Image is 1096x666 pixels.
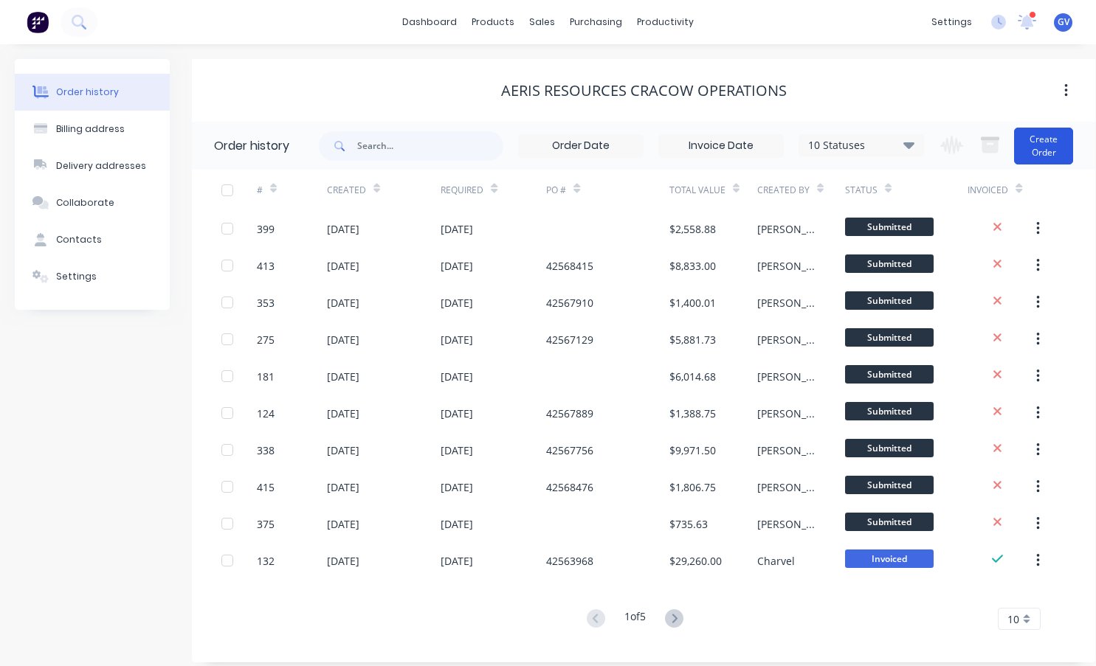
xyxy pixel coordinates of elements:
div: 42567129 [546,332,593,347]
div: [DATE] [441,295,473,311]
div: [DATE] [327,553,359,569]
div: [PERSON_NAME] [757,332,816,347]
div: [PERSON_NAME] [757,406,816,421]
div: [DATE] [327,516,359,532]
button: Delivery addresses [15,148,170,184]
div: [DATE] [327,258,359,274]
div: $9,971.50 [669,443,716,458]
div: Charvel [757,553,795,569]
div: # [257,184,263,197]
div: productivity [630,11,701,33]
div: 42567756 [546,443,593,458]
div: [DATE] [327,332,359,347]
span: Submitted [845,291,934,310]
span: Submitted [845,254,934,273]
div: [DATE] [441,332,473,347]
button: Settings [15,258,170,295]
div: $735.63 [669,516,708,532]
div: 42567889 [546,406,593,421]
div: [DATE] [327,406,359,421]
div: 42563968 [546,553,593,569]
div: Status [845,184,878,197]
div: PO # [546,184,566,197]
span: Submitted [845,439,934,457]
div: 42568415 [546,258,593,274]
div: 42567910 [546,295,593,311]
button: Create Order [1014,128,1073,164]
div: 413 [257,258,275,274]
div: [PERSON_NAME] [757,516,816,532]
button: Contacts [15,221,170,258]
div: [DATE] [441,258,473,274]
div: 275 [257,332,275,347]
div: Total Value [669,170,757,210]
div: $1,388.75 [669,406,716,421]
input: Invoice Date [659,135,783,157]
span: Submitted [845,328,934,347]
div: Required [441,184,483,197]
span: Submitted [845,513,934,531]
div: purchasing [562,11,630,33]
div: $5,881.73 [669,332,716,347]
div: Total Value [669,184,726,197]
button: Collaborate [15,184,170,221]
div: Created [327,170,441,210]
span: GV [1058,15,1069,29]
div: Order history [214,137,289,155]
span: Submitted [845,476,934,494]
div: PO # [546,170,669,210]
div: 353 [257,295,275,311]
span: Submitted [845,365,934,384]
span: Invoiced [845,549,934,568]
div: Order history [56,86,119,99]
div: [DATE] [327,369,359,384]
div: Settings [56,270,97,283]
div: Required [441,170,546,210]
img: Factory [27,11,49,33]
div: [PERSON_NAME] [757,369,816,384]
div: [DATE] [441,516,473,532]
div: 338 [257,443,275,458]
div: Billing address [56,122,125,136]
div: Created By [757,184,810,197]
div: [DATE] [327,295,359,311]
div: 132 [257,553,275,569]
div: Collaborate [56,196,114,209]
span: Submitted [845,402,934,420]
div: 1 of 5 [624,608,646,630]
div: 415 [257,479,275,495]
button: Billing address [15,111,170,148]
span: Submitted [845,218,934,236]
div: [DATE] [441,369,473,384]
div: $29,260.00 [669,553,722,569]
div: Created By [757,170,845,210]
div: 124 [257,406,275,421]
div: Created [327,184,366,197]
div: Contacts [56,233,102,246]
div: 42568476 [546,479,593,495]
div: # [257,170,327,210]
input: Search... [357,131,503,161]
div: settings [924,11,979,33]
div: $1,400.01 [669,295,716,311]
div: $2,558.88 [669,221,716,237]
button: Order history [15,74,170,111]
div: 181 [257,369,275,384]
div: [DATE] [327,443,359,458]
div: [DATE] [441,479,473,495]
div: [PERSON_NAME] [757,258,816,274]
div: [PERSON_NAME] [757,443,816,458]
div: Status [845,170,968,210]
div: 10 Statuses [799,137,923,153]
div: Invoiced [968,170,1038,210]
a: dashboard [395,11,464,33]
div: $8,833.00 [669,258,716,274]
div: Delivery addresses [56,159,146,173]
div: sales [522,11,562,33]
div: $1,806.75 [669,479,716,495]
input: Order Date [519,135,643,157]
div: [DATE] [327,221,359,237]
div: 399 [257,221,275,237]
span: 10 [1007,611,1019,627]
div: [PERSON_NAME] [757,295,816,311]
